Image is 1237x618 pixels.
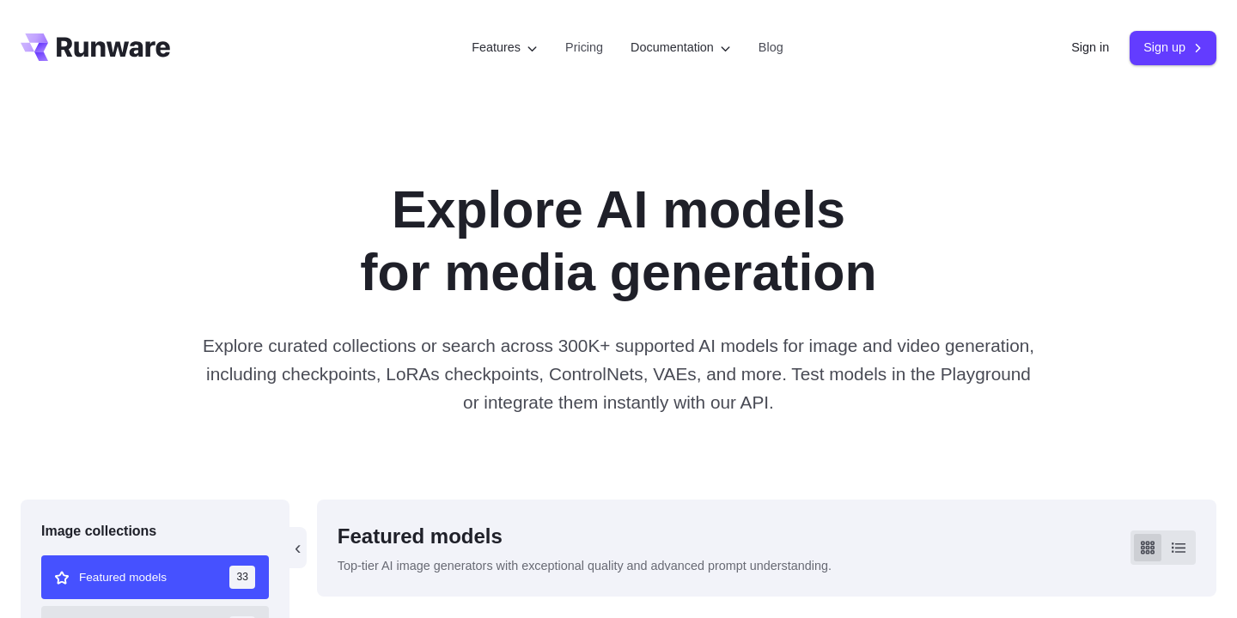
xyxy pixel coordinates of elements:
p: Top-tier AI image generators with exceptional quality and advanced prompt understanding. [338,556,832,576]
p: Explore curated collections or search across 300K+ supported AI models for image and video genera... [200,331,1037,417]
a: Blog [759,38,783,58]
a: Pricing [565,38,603,58]
span: Featured models [79,568,167,587]
label: Documentation [631,38,731,58]
h1: Explore AI models for media generation [140,179,1097,304]
a: Sign up [1130,31,1216,64]
a: Go to / [21,33,170,61]
div: Featured models [338,520,832,553]
button: ‹ [289,527,307,568]
label: Features [472,38,538,58]
span: 33 [229,566,254,589]
a: Sign in [1071,38,1109,58]
div: Image collections [41,520,269,542]
button: Featured models 33 [41,555,269,599]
